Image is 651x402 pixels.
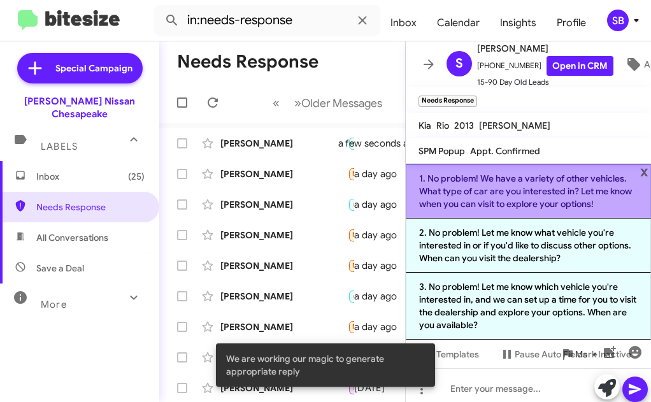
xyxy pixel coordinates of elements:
li: 2. No problem! Let me know what vehicle you're interested in or if you'd like to discuss other op... [406,219,651,273]
span: We are working our magic to generate appropriate reply [226,352,425,378]
div: Sure [348,136,354,150]
nav: Page navigation example [266,90,390,116]
div: I am but I told [PERSON_NAME] over the phone I have an appointment at first time Kia to get it ch... [348,319,354,334]
span: Kia [418,120,431,131]
a: Insights [490,4,547,41]
span: Needs Response [36,201,145,213]
span: 🔥 Hot [352,292,374,300]
a: Calendar [427,4,490,41]
h1: Needs Response [177,52,318,72]
div: You would have to give me $15,000 [348,258,354,273]
span: Pause [515,343,540,366]
button: Previous [265,90,287,116]
button: Auto Fields [531,343,613,366]
a: Profile [547,4,596,41]
button: Pause [489,343,550,366]
span: Older Messages [301,96,382,110]
span: « [273,95,280,111]
span: Rio [436,120,449,131]
div: a day ago [354,259,408,272]
a: Inbox [380,4,427,41]
span: 2013 [454,120,474,131]
div: [PERSON_NAME] [220,259,348,272]
div: SB [607,10,629,31]
div: a day ago [354,320,408,333]
span: All Conversations [36,231,108,244]
span: [PERSON_NAME] [477,41,613,56]
span: (25) [128,170,145,183]
small: Needs Response [418,96,477,107]
input: Search [154,5,380,36]
div: [PERSON_NAME] [220,320,348,333]
span: S [455,54,463,74]
span: Save a Deal [36,262,84,275]
span: 15-90 Day Old Leads [477,76,613,89]
span: More [41,299,67,310]
button: Next [287,90,390,116]
span: [PERSON_NAME] [479,120,550,131]
div: a day ago [354,168,408,180]
span: x [640,164,648,179]
a: Open in CRM [547,56,613,76]
span: Appt. Confirmed [470,145,540,157]
div: [PERSON_NAME] [220,137,348,150]
div: a day ago [354,229,408,241]
li: 1. No problem! We have a variety of other vehicles. What type of car are you interested in? Let m... [406,164,651,219]
span: Auto Fields [541,343,603,366]
span: Needs Response [352,322,406,331]
span: Inbox [36,170,145,183]
div: I was there talk to [PERSON_NAME] [348,197,354,212]
span: SPM Popup [418,145,465,157]
div: a day ago [354,198,408,211]
div: [PERSON_NAME] [220,168,348,180]
div: [PERSON_NAME] [220,198,348,211]
div: Thank you so much for reaching out, however as of now we are not ready to talk at this time. We w... [348,166,354,181]
li: 3. No problem! Let me know which vehicle you're interested in, and we can set up a time for you t... [406,273,651,340]
span: [PHONE_NUMBER] [477,56,613,76]
span: Needs Response [352,261,406,269]
span: Labels [41,141,78,152]
button: SB [596,10,637,31]
div: Hi! Do you have any cars or SUV' s Manager Special under 10K ? [348,227,354,242]
div: Yes and I changed my mind this is not the right time [348,289,354,303]
div: [PERSON_NAME] [220,229,348,241]
span: Needs Response [352,231,406,239]
span: » [294,95,301,111]
span: 🔥 Hot [352,200,374,208]
a: Special Campaign [17,53,143,83]
span: Special Campaign [55,62,132,75]
div: a day ago [354,290,408,303]
div: a few seconds ago [354,137,431,150]
span: Needs Response [352,169,406,178]
div: [PERSON_NAME] [220,290,348,303]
